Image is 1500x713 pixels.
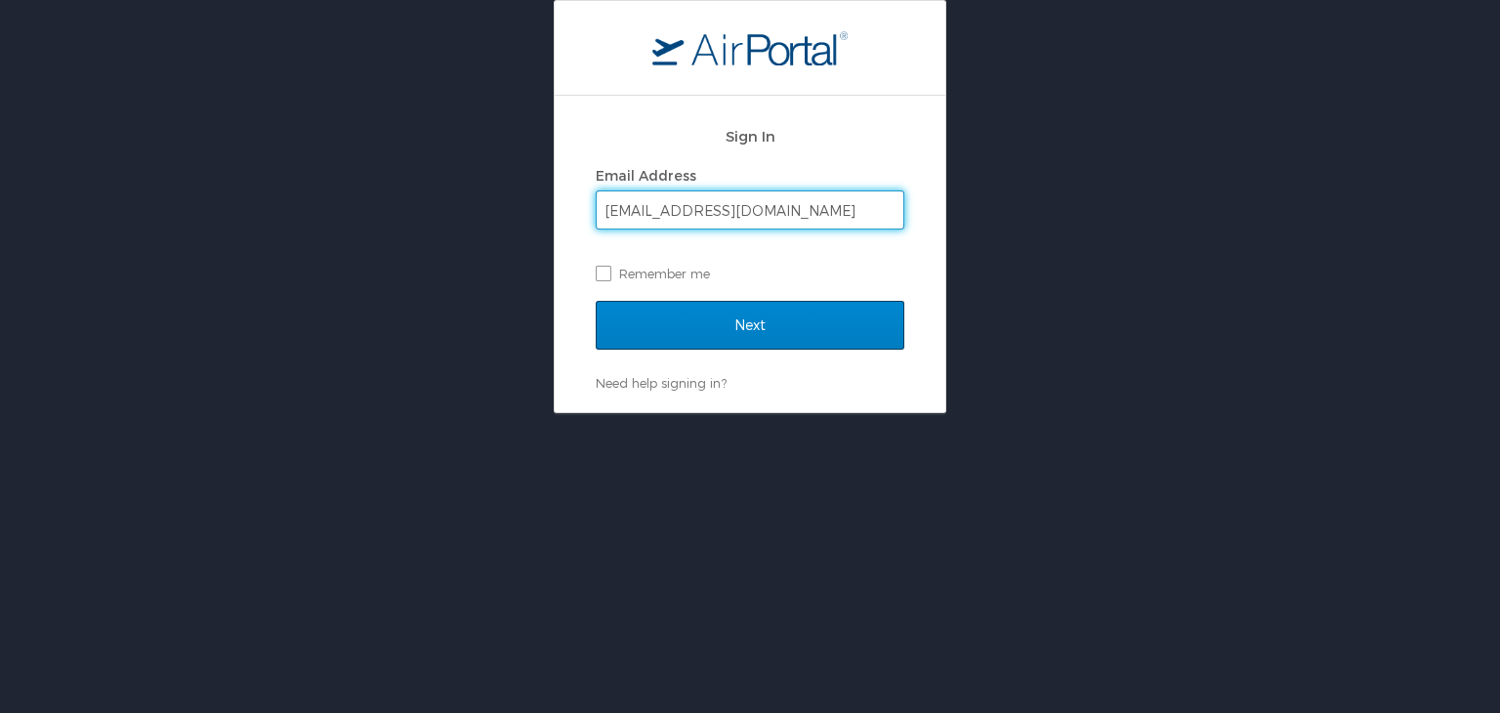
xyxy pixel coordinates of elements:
a: Need help signing in? [596,375,727,391]
label: Remember me [596,259,904,288]
label: Email Address [596,167,696,184]
input: Next [596,301,904,350]
img: logo [652,30,848,65]
h2: Sign In [596,125,904,147]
